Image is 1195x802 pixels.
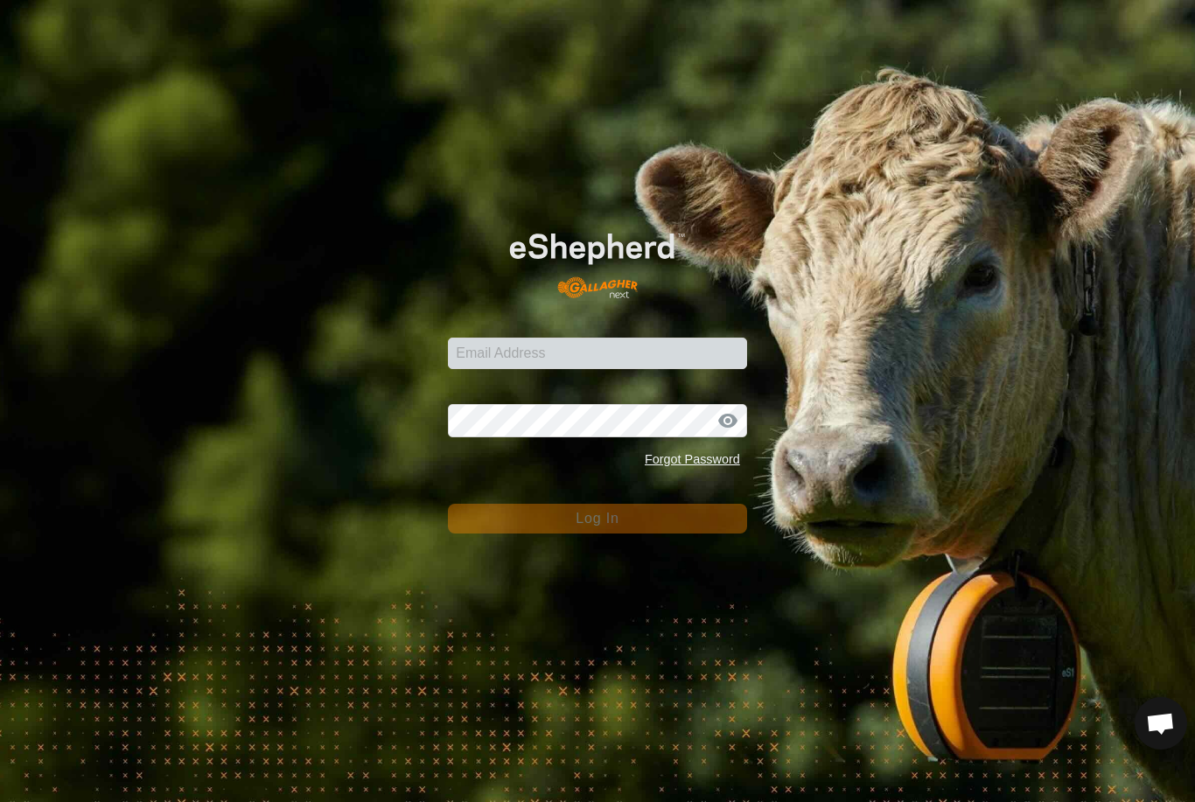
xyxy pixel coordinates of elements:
input: Email Address [448,338,747,369]
span: Log In [576,511,618,526]
img: E-shepherd Logo [478,208,716,310]
a: Forgot Password [645,452,740,466]
button: Log In [448,504,747,534]
a: Open chat [1135,697,1187,750]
